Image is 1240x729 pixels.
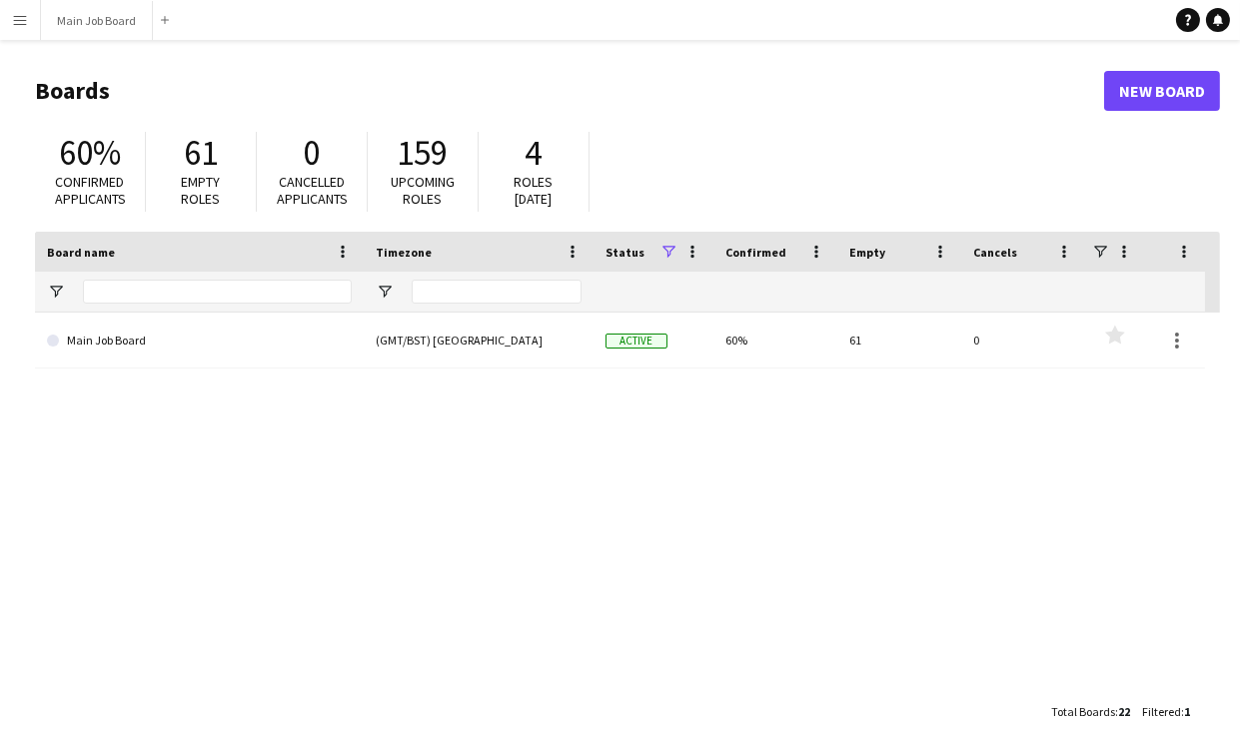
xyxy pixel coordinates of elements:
[55,173,126,208] span: Confirmed applicants
[277,173,348,208] span: Cancelled applicants
[1118,704,1130,719] span: 22
[1051,704,1115,719] span: Total Boards
[515,173,554,208] span: Roles [DATE]
[376,245,432,260] span: Timezone
[391,173,455,208] span: Upcoming roles
[35,76,1104,106] h1: Boards
[837,313,961,367] div: 61
[725,245,786,260] span: Confirmed
[376,283,394,301] button: Open Filter Menu
[1184,704,1190,719] span: 1
[1142,704,1181,719] span: Filtered
[526,131,543,175] span: 4
[364,313,594,367] div: (GMT/BST) [GEOGRAPHIC_DATA]
[47,283,65,301] button: Open Filter Menu
[304,131,321,175] span: 0
[713,313,837,367] div: 60%
[47,313,352,368] a: Main Job Board
[59,131,121,175] span: 60%
[41,1,153,40] button: Main Job Board
[398,131,449,175] span: 159
[961,313,1085,367] div: 0
[182,173,221,208] span: Empty roles
[184,131,218,175] span: 61
[973,245,1017,260] span: Cancels
[606,334,667,349] span: Active
[83,280,352,304] input: Board name Filter Input
[606,245,644,260] span: Status
[412,280,582,304] input: Timezone Filter Input
[1104,71,1220,111] a: New Board
[47,245,115,260] span: Board name
[849,245,885,260] span: Empty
